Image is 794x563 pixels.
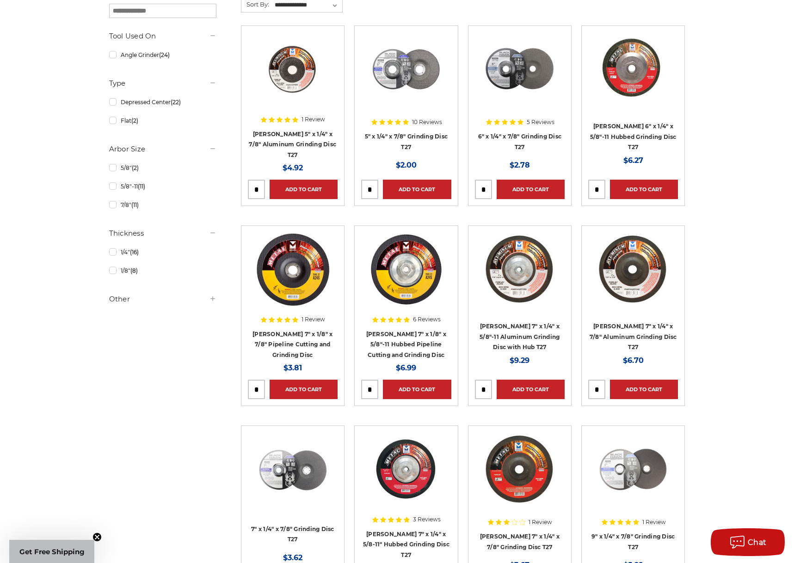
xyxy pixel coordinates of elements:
a: 7/8" [109,197,216,213]
a: Add to Cart [610,380,678,399]
span: $4.92 [283,163,303,172]
span: $2.00 [396,161,417,169]
span: (8) [130,267,138,274]
a: [PERSON_NAME] 7" x 1/4" x 5/8"-11 Aluminum Grinding Disc with Hub T27 [480,323,560,350]
a: [PERSON_NAME] 7" x 1/4" x 5/8-11" Hubbed Grinding Disc T27 [363,531,449,558]
a: 5 inch x 1/4 inch BHA grinding disc [361,32,451,122]
a: [PERSON_NAME] 7" x 1/4" x 7/8" Grinding Disc T27 [480,533,560,550]
a: 7" x 1/4" x 7/8" Mercer Grinding Wheel [475,432,565,522]
span: $3.81 [283,363,302,372]
h5: Tool Used On [109,31,216,42]
a: 6" grinding wheel with hub [588,32,678,122]
a: Add to Cart [497,180,565,199]
span: $3.62 [283,553,302,562]
span: (11) [138,183,145,190]
a: Mercer 7" x 1/8" x 5/8"-11 Hubbed Cutting and Light Grinding Wheel [361,232,451,322]
span: 5 Reviews [527,119,554,125]
a: 6 inch grinding disc by Black Hawk Abrasives [475,32,565,122]
a: [PERSON_NAME] 6" x 1/4" x 5/8"-11 Hubbed Grinding Disc T27 [590,123,677,150]
span: (11) [131,201,139,208]
a: 6" x 1/4" x 7/8" Grinding Disc T27 [478,133,562,150]
a: 7" Aluminum Grinding Wheel [588,232,678,322]
a: Add to Cart [610,180,678,199]
img: 7" x 1/4" x 5/8"-11 Grinding Disc with Hub [369,432,443,507]
img: Mercer 7" x 1/8" x 7/8 Cutting and Light Grinding Wheel [256,232,330,307]
button: Close teaser [92,532,102,542]
h5: Thickness [109,228,216,239]
a: Angle Grinder [109,47,216,63]
a: Add to Cart [383,180,451,199]
a: Depressed Center [109,94,216,110]
span: $6.27 [623,156,643,165]
span: 1 Review [529,519,552,525]
a: High-performance Black Hawk T27 9" grinding wheel designed for metal and stainless steel surfaces. [588,432,678,522]
img: 5 inch x 1/4 inch BHA grinding disc [369,32,443,106]
h5: Other [109,294,216,305]
span: (2) [132,164,139,171]
a: Add to Cart [270,180,338,199]
span: (24) [159,51,170,58]
a: Mercer 7" x 1/8" x 7/8 Cutting and Light Grinding Wheel [248,232,338,322]
img: Mercer 7" x 1/8" x 5/8"-11 Hubbed Cutting and Light Grinding Wheel [369,232,443,307]
img: High-performance Black Hawk T27 9" grinding wheel designed for metal and stainless steel surfaces. [596,432,670,507]
a: 1/4" [109,244,216,260]
img: 7" Aluminum Grinding Wheel with Hub [481,232,559,307]
span: $9.29 [510,356,529,365]
a: [PERSON_NAME] 7" x 1/8" x 5/8"-11 Hubbed Pipeline Cutting and Grinding Disc [366,331,446,358]
span: (16) [130,249,139,256]
button: Chat [711,528,785,556]
span: Get Free Shipping [19,547,85,556]
h5: Type [109,78,216,89]
a: Flat [109,113,216,129]
a: [PERSON_NAME] 7" x 1/4" x 7/8" Aluminum Grinding Disc T27 [590,323,677,350]
span: (2) [131,117,138,124]
a: 5/8" [109,160,216,176]
a: Add to Cart [270,380,338,399]
span: 10 Reviews [412,119,442,125]
a: [PERSON_NAME] 7" x 1/8" x 7/8" Pipeline Cutting and Grinding Disc [252,331,332,358]
a: BHA 7 in grinding disc [248,432,338,522]
a: 1/8" [109,263,216,279]
span: Chat [748,538,767,547]
a: 7" x 1/4" x 5/8"-11 Grinding Disc with Hub [361,432,451,522]
h5: Arbor Size [109,144,216,155]
a: 7" Aluminum Grinding Wheel with Hub [475,232,565,322]
a: [PERSON_NAME] 5" x 1/4" x 7/8" Aluminum Grinding Disc T27 [249,131,336,158]
span: $6.70 [623,356,644,365]
img: 7" Aluminum Grinding Wheel [594,232,672,307]
img: 6 inch grinding disc by Black Hawk Abrasives [483,32,557,106]
span: 1 Review [642,519,666,525]
a: Add to Cart [383,380,451,399]
a: 7" x 1/4" x 7/8" Grinding Disc T27 [251,525,334,543]
img: 5" Aluminum Grinding Wheel [256,32,330,106]
span: (22) [171,99,181,106]
a: 9" x 1/4" x 7/8" Grinding Disc T27 [591,533,675,550]
a: 5/8"-11 [109,178,216,194]
div: Get Free ShippingClose teaser [9,540,94,563]
a: 5" x 1/4" x 7/8" Grinding Disc T27 [365,133,448,150]
span: $6.99 [396,363,416,372]
span: $2.78 [510,161,530,169]
img: BHA 7 in grinding disc [256,432,330,507]
img: 7" x 1/4" x 7/8" Mercer Grinding Wheel [481,432,559,507]
a: Add to Cart [497,380,565,399]
img: 6" grinding wheel with hub [594,32,673,106]
a: 5" Aluminum Grinding Wheel [248,32,338,122]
